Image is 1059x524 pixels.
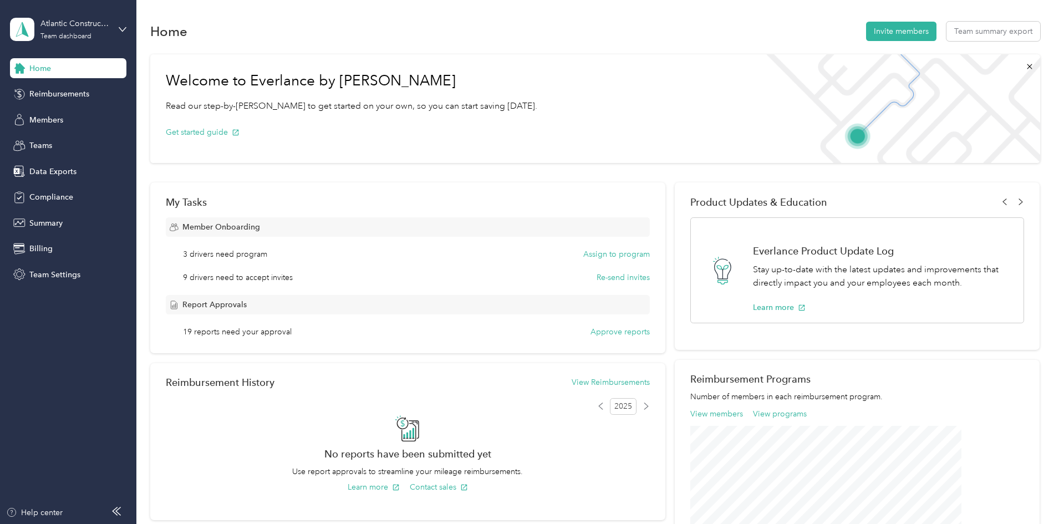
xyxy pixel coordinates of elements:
[690,391,1024,403] p: Number of members in each reimbursement program.
[29,114,63,126] span: Members
[29,88,89,100] span: Reimbursements
[866,22,936,41] button: Invite members
[610,398,637,415] span: 2025
[166,377,274,388] h2: Reimbursement History
[597,272,650,283] button: Re-send invites
[946,22,1040,41] button: Team summary export
[590,326,650,338] button: Approve reports
[583,248,650,260] button: Assign to program
[690,373,1024,385] h2: Reimbursement Programs
[348,481,400,493] button: Learn more
[183,272,293,283] span: 9 drivers need to accept invites
[690,196,827,208] span: Product Updates & Education
[182,221,260,233] span: Member Onboarding
[29,217,63,229] span: Summary
[40,33,91,40] div: Team dashboard
[410,481,468,493] button: Contact sales
[6,507,63,518] button: Help center
[166,126,240,138] button: Get started guide
[40,18,110,29] div: Atlantic Constructors
[753,302,806,313] button: Learn more
[753,263,1012,290] p: Stay up-to-date with the latest updates and improvements that directly impact you and your employ...
[29,140,52,151] span: Teams
[150,26,187,37] h1: Home
[183,248,267,260] span: 3 drivers need program
[166,448,650,460] h2: No reports have been submitted yet
[755,54,1040,163] img: Welcome to everlance
[29,166,77,177] span: Data Exports
[166,99,537,113] p: Read our step-by-[PERSON_NAME] to get started on your own, so you can start saving [DATE].
[690,408,743,420] button: View members
[182,299,247,311] span: Report Approvals
[29,191,73,203] span: Compliance
[572,377,650,388] button: View Reimbursements
[753,408,807,420] button: View programs
[166,466,650,477] p: Use report approvals to streamline your mileage reimbursements.
[29,63,51,74] span: Home
[753,245,1012,257] h1: Everlance Product Update Log
[166,196,650,208] div: My Tasks
[29,269,80,281] span: Team Settings
[29,243,53,255] span: Billing
[166,72,537,90] h1: Welcome to Everlance by [PERSON_NAME]
[183,326,292,338] span: 19 reports need your approval
[997,462,1059,524] iframe: Everlance-gr Chat Button Frame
